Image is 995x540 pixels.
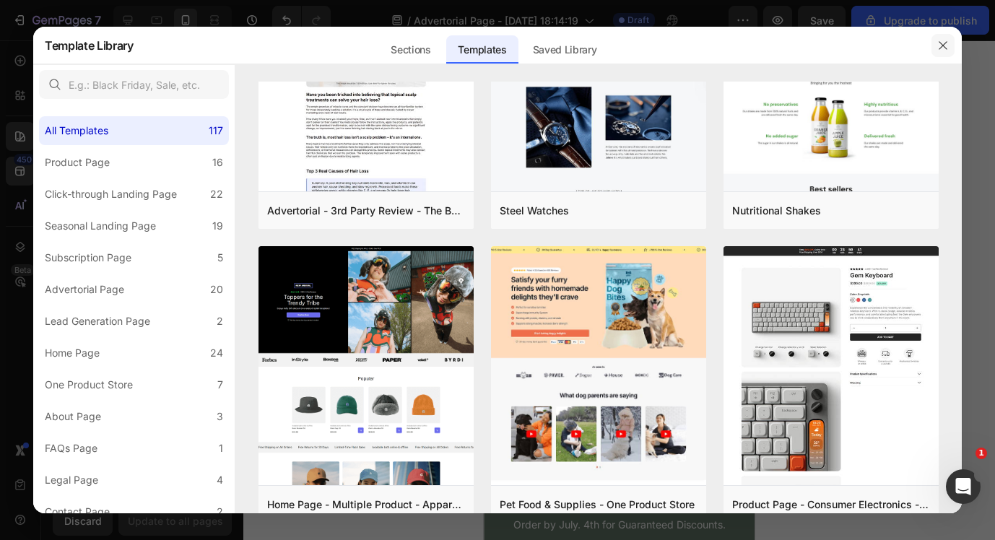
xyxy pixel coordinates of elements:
[93,54,111,66] p: HRS
[208,48,253,59] p: Advertorial
[267,496,465,513] div: Home Page - Multiple Product - Apparel - Style 4
[210,344,223,362] div: 24
[45,440,97,457] div: FAQs Page
[14,269,51,305] img: gempages_519708640773407632-faa1dfe4-0f05-49ea-882b-fa08f1f562d5.webp
[22,322,249,401] p: We are introducing our revolutionary baking appliance – the ultimate game-changer for perfect bak...
[217,503,223,521] div: 2
[210,186,223,203] div: 22
[102,448,170,461] p: GET 50% OFF
[45,471,98,489] div: Legal Page
[45,249,131,266] div: Subscription Page
[219,440,223,457] div: 1
[45,376,133,393] div: One Product Store
[45,503,110,521] div: Contact Page
[45,313,150,330] div: Lead Generation Page
[39,70,229,99] input: E.g.: Black Friday, Sale, etc.
[210,281,223,298] div: 20
[217,408,223,425] div: 3
[161,54,178,66] p: SEC
[161,41,178,54] div: 40
[732,496,930,513] div: Product Page - Consumer Electronics - Keyboard
[217,376,223,393] div: 7
[62,289,187,302] p: Last Updated Mar 3.2024
[74,271,160,283] strong: [PERSON_NAME]
[976,448,987,459] span: 1
[446,35,518,64] div: Templates
[379,35,442,64] div: Sections
[14,92,256,259] h1: 7 Reasons Why This New Baking Appliance Is Taking the Baking World by Storm in [DATE]
[128,41,144,54] div: 05
[17,40,66,67] img: gempages_519708640773407632-4a0729bb-674e-4c51-8736-17cf25e4c2fc.png
[267,202,465,219] div: Advertorial - 3rd Party Review - The Before Image - Hair Supplement
[500,202,569,219] div: Steel Watches
[45,408,101,425] div: About Page
[16,478,255,491] p: Order by July. 4th for Guaranteed Discounts.
[128,54,144,66] p: MIN
[72,7,170,22] span: iPhone 13 Mini ( 375 px)
[209,122,223,139] div: 117
[45,122,108,139] div: All Templates
[45,217,156,235] div: Seasonal Landing Page
[500,496,695,513] div: Pet Food & Supplies - One Product Store
[45,186,177,203] div: Click-through Landing Page
[45,344,100,362] div: Home Page
[217,249,223,266] div: 5
[946,469,981,504] iframe: Intercom live chat
[212,217,223,235] div: 19
[93,41,111,54] div: 16
[217,313,223,330] div: 2
[521,35,609,64] div: Saved Library
[14,437,256,471] a: GET 50% OFF
[212,154,223,171] div: 16
[61,269,188,285] h2: By
[217,471,223,489] div: 4
[45,154,110,171] div: Product Page
[45,27,134,64] h2: Template Library
[45,281,124,298] div: Advertorial Page
[22,322,73,334] strong: Summary:
[732,202,821,219] div: Nutritional Shakes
